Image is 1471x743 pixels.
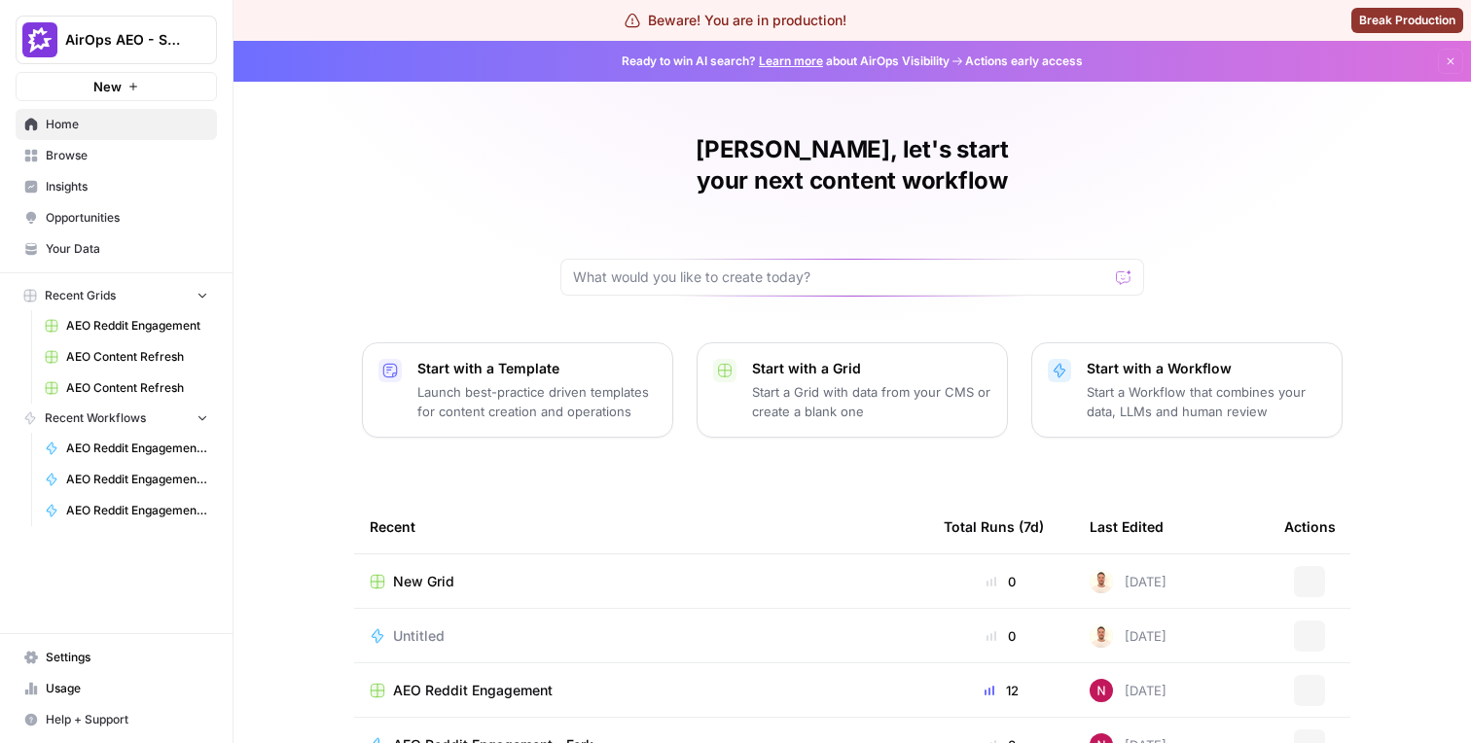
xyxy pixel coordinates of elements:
[36,372,217,404] a: AEO Content Refresh
[16,704,217,735] button: Help + Support
[16,673,217,704] a: Usage
[393,572,454,591] span: New Grid
[16,72,217,101] button: New
[16,281,217,310] button: Recent Grids
[362,342,673,438] button: Start with a TemplateLaunch best-practice driven templates for content creation and operations
[759,53,823,68] a: Learn more
[1031,342,1343,438] button: Start with a WorkflowStart a Workflow that combines your data, LLMs and human review
[1090,500,1164,553] div: Last Edited
[66,317,208,335] span: AEO Reddit Engagement
[573,267,1108,287] input: What would you like to create today?
[417,382,657,421] p: Launch best-practice driven templates for content creation and operations
[1090,624,1113,648] img: n02y6dxk2kpdk487jkjae1zkvp35
[46,209,208,227] span: Opportunities
[370,681,913,700] a: AEO Reddit Engagement
[16,16,217,64] button: Workspace: AirOps AEO - Single Brand (Gong)
[560,134,1144,196] h1: [PERSON_NAME], let's start your next content workflow
[16,109,217,140] a: Home
[65,30,183,50] span: AirOps AEO - Single Brand (Gong)
[1359,12,1455,29] span: Break Production
[36,433,217,464] a: AEO Reddit Engagement - Fork
[46,711,208,728] span: Help + Support
[622,53,950,70] span: Ready to win AI search? about AirOps Visibility
[1090,679,1166,702] div: [DATE]
[16,642,217,673] a: Settings
[965,53,1083,70] span: Actions early access
[1284,500,1336,553] div: Actions
[393,681,553,700] span: AEO Reddit Engagement
[46,116,208,133] span: Home
[944,500,1044,553] div: Total Runs (7d)
[16,404,217,433] button: Recent Workflows
[1087,382,1326,421] p: Start a Workflow that combines your data, LLMs and human review
[944,626,1058,646] div: 0
[1090,570,1113,593] img: n02y6dxk2kpdk487jkjae1zkvp35
[36,495,217,526] a: AEO Reddit Engagement - Fork
[16,171,217,202] a: Insights
[1351,8,1463,33] button: Break Production
[66,471,208,488] span: AEO Reddit Engagement - Fork
[46,240,208,258] span: Your Data
[46,680,208,697] span: Usage
[36,310,217,341] a: AEO Reddit Engagement
[1090,624,1166,648] div: [DATE]
[370,500,913,553] div: Recent
[93,77,122,96] span: New
[16,233,217,265] a: Your Data
[1090,570,1166,593] div: [DATE]
[393,626,445,646] span: Untitled
[46,147,208,164] span: Browse
[66,502,208,519] span: AEO Reddit Engagement - Fork
[46,178,208,195] span: Insights
[45,287,116,304] span: Recent Grids
[66,379,208,397] span: AEO Content Refresh
[417,359,657,378] p: Start with a Template
[45,409,146,427] span: Recent Workflows
[66,440,208,457] span: AEO Reddit Engagement - Fork
[697,342,1008,438] button: Start with a GridStart a Grid with data from your CMS or create a blank one
[370,626,913,646] a: Untitled
[625,11,846,30] div: Beware! You are in production!
[36,341,217,372] a: AEO Content Refresh
[944,572,1058,591] div: 0
[46,649,208,666] span: Settings
[752,382,991,421] p: Start a Grid with data from your CMS or create a blank one
[22,22,57,57] img: AirOps AEO - Single Brand (Gong) Logo
[1087,359,1326,378] p: Start with a Workflow
[36,464,217,495] a: AEO Reddit Engagement - Fork
[752,359,991,378] p: Start with a Grid
[16,202,217,233] a: Opportunities
[66,348,208,366] span: AEO Content Refresh
[1090,679,1113,702] img: 809rsgs8fojgkhnibtwc28oh1nli
[16,140,217,171] a: Browse
[944,681,1058,700] div: 12
[370,572,913,591] a: New Grid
